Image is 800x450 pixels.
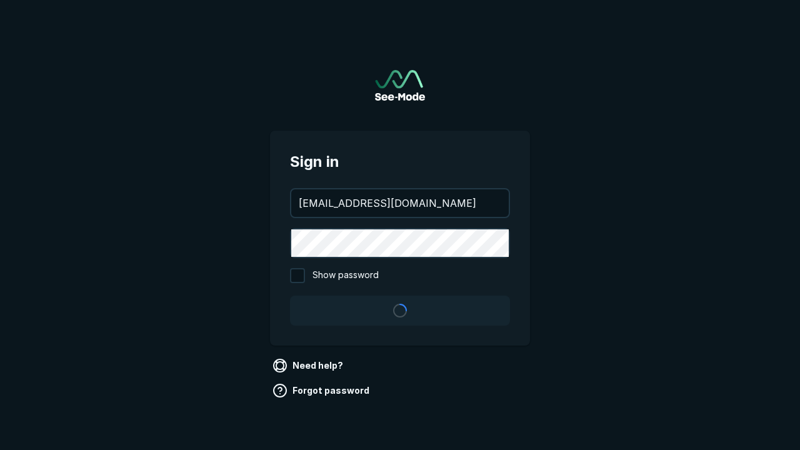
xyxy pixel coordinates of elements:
input: your@email.com [291,189,509,217]
a: Need help? [270,356,348,376]
span: Show password [312,268,379,283]
img: See-Mode Logo [375,70,425,101]
a: Forgot password [270,381,374,401]
span: Sign in [290,151,510,173]
a: Go to sign in [375,70,425,101]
